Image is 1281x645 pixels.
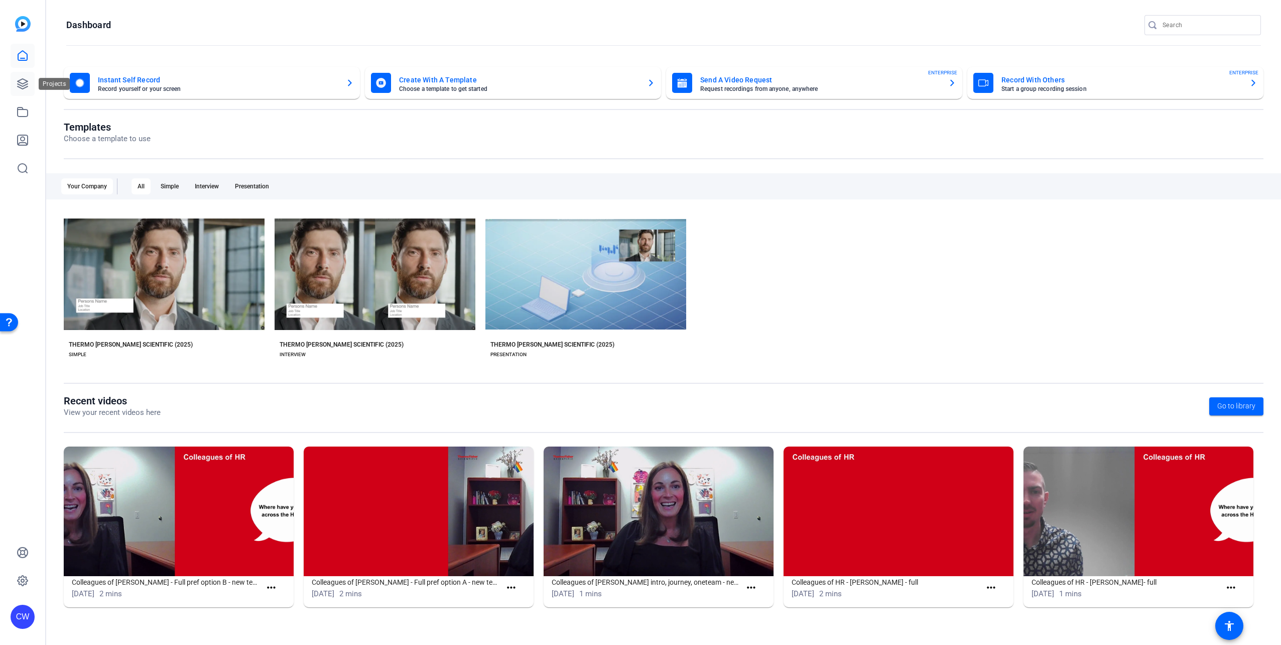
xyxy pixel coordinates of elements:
span: 2 mins [339,589,362,598]
div: PRESENTATION [490,351,527,359]
span: [DATE] [792,589,814,598]
div: SIMPLE [69,351,86,359]
div: THERMO [PERSON_NAME] SCIENTIFIC (2025) [69,341,193,349]
div: THERMO [PERSON_NAME] SCIENTIFIC (2025) [490,341,614,349]
mat-icon: more_horiz [265,582,278,594]
img: blue-gradient.svg [15,16,31,32]
mat-icon: more_horiz [505,582,518,594]
img: Colleagues of HR - Walter - Full pref option B - new template [64,447,294,576]
span: 1 mins [1059,589,1082,598]
mat-icon: more_horiz [1225,582,1237,594]
mat-card-subtitle: Start a group recording session [1001,86,1241,92]
a: Go to library [1209,397,1263,415]
mat-card-title: Create With A Template [399,74,639,86]
div: Presentation [229,178,275,194]
p: View your recent videos here [64,407,161,418]
div: Interview [189,178,225,194]
mat-card-subtitle: Record yourself or your screen [98,86,338,92]
h1: Templates [64,121,151,133]
h1: Colleagues of [PERSON_NAME] - Full pref option B - new template [72,576,261,588]
img: Colleagues of HR - Kerley- full [1023,447,1253,576]
span: 2 mins [99,589,122,598]
mat-card-title: Send A Video Request [700,74,940,86]
mat-icon: more_horiz [985,582,997,594]
input: Search [1163,19,1253,31]
span: [DATE] [72,589,94,598]
h1: Colleagues of [PERSON_NAME] - Full pref option A - new template [312,576,501,588]
img: Colleagues of HR - Martinez - full [784,447,1013,576]
img: Colleagues of HR - Walter - Short intro, journey, oneteam - new template [544,447,774,576]
mat-icon: more_horiz [745,582,757,594]
span: ENTERPRISE [928,69,957,76]
span: 1 mins [579,589,602,598]
h1: Colleagues of HR - [PERSON_NAME] - full [792,576,981,588]
div: THERMO [PERSON_NAME] SCIENTIFIC (2025) [280,341,404,349]
mat-card-title: Instant Self Record [98,74,338,86]
span: 2 mins [819,589,842,598]
h1: Colleagues of HR - [PERSON_NAME]- full [1032,576,1221,588]
img: Colleagues of HR - Walter - Full pref option A - new template [304,447,534,576]
div: Your Company [61,178,113,194]
p: Choose a template to use [64,133,151,145]
span: ENTERPRISE [1229,69,1258,76]
h1: Recent videos [64,395,161,407]
span: [DATE] [552,589,574,598]
div: INTERVIEW [280,351,306,359]
div: Projects [39,78,70,90]
span: [DATE] [312,589,334,598]
div: CW [11,605,35,629]
button: Record With OthersStart a group recording sessionENTERPRISE [967,67,1263,99]
h1: Dashboard [66,19,111,31]
span: Go to library [1217,401,1255,411]
div: All [132,178,151,194]
mat-icon: accessibility [1223,620,1235,632]
button: Send A Video RequestRequest recordings from anyone, anywhereENTERPRISE [666,67,962,99]
mat-card-subtitle: Request recordings from anyone, anywhere [700,86,940,92]
mat-card-subtitle: Choose a template to get started [399,86,639,92]
div: Simple [155,178,185,194]
button: Create With A TemplateChoose a template to get started [365,67,661,99]
button: Instant Self RecordRecord yourself or your screen [64,67,360,99]
span: [DATE] [1032,589,1054,598]
mat-card-title: Record With Others [1001,74,1241,86]
h1: Colleagues of [PERSON_NAME] intro, journey, oneteam - new template [552,576,741,588]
